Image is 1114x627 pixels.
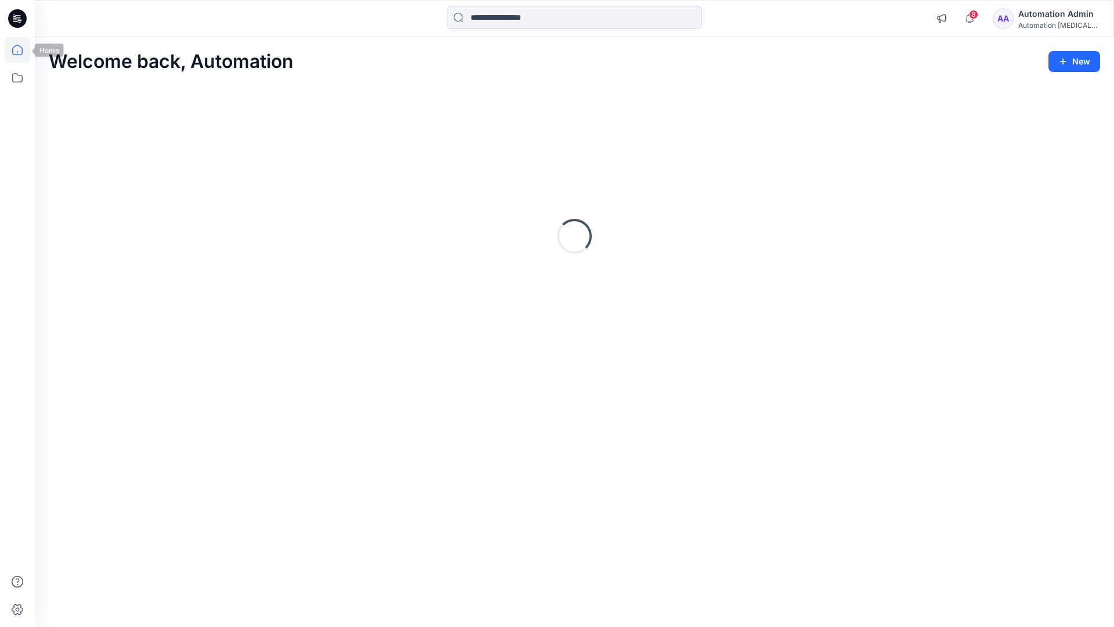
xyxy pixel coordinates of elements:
div: Automation Admin [1018,7,1099,21]
div: Automation [MEDICAL_DATA]... [1018,21,1099,30]
button: New [1048,51,1100,72]
div: AA [993,8,1014,29]
span: 8 [969,10,978,19]
h2: Welcome back, Automation [49,51,294,73]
